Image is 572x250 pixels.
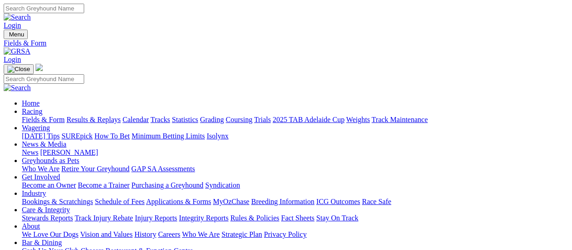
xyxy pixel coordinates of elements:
[22,189,46,197] a: Industry
[22,140,66,148] a: News & Media
[22,222,40,230] a: About
[61,132,92,140] a: SUREpick
[132,181,203,189] a: Purchasing a Greyhound
[222,230,262,238] a: Strategic Plan
[226,116,253,123] a: Coursing
[207,132,228,140] a: Isolynx
[254,116,271,123] a: Trials
[22,230,78,238] a: We Love Our Dogs
[22,148,38,156] a: News
[316,198,360,205] a: ICG Outcomes
[95,132,130,140] a: How To Bet
[151,116,170,123] a: Tracks
[172,116,198,123] a: Statistics
[135,214,177,222] a: Injury Reports
[281,214,314,222] a: Fact Sheets
[4,39,568,47] a: Fields & Form
[80,230,132,238] a: Vision and Values
[66,116,121,123] a: Results & Replays
[122,116,149,123] a: Calendar
[22,165,568,173] div: Greyhounds as Pets
[132,132,205,140] a: Minimum Betting Limits
[22,239,62,246] a: Bar & Dining
[61,165,130,173] a: Retire Your Greyhound
[22,206,70,214] a: Care & Integrity
[22,116,65,123] a: Fields & Form
[4,64,34,74] button: Toggle navigation
[22,198,568,206] div: Industry
[22,181,76,189] a: Become an Owner
[273,116,344,123] a: 2025 TAB Adelaide Cup
[22,173,60,181] a: Get Involved
[134,230,156,238] a: History
[22,132,60,140] a: [DATE] Tips
[362,198,391,205] a: Race Safe
[22,230,568,239] div: About
[158,230,180,238] a: Careers
[4,21,21,29] a: Login
[22,148,568,157] div: News & Media
[4,56,21,63] a: Login
[4,47,30,56] img: GRSA
[22,214,568,222] div: Care & Integrity
[7,66,30,73] img: Close
[372,116,428,123] a: Track Maintenance
[346,116,370,123] a: Weights
[22,132,568,140] div: Wagering
[4,13,31,21] img: Search
[264,230,307,238] a: Privacy Policy
[4,74,84,84] input: Search
[22,116,568,124] div: Racing
[22,107,42,115] a: Racing
[205,181,240,189] a: Syndication
[146,198,211,205] a: Applications & Forms
[78,181,130,189] a: Become a Trainer
[22,181,568,189] div: Get Involved
[75,214,133,222] a: Track Injury Rebate
[200,116,224,123] a: Grading
[230,214,279,222] a: Rules & Policies
[4,30,28,39] button: Toggle navigation
[316,214,358,222] a: Stay On Track
[22,214,73,222] a: Stewards Reports
[213,198,249,205] a: MyOzChase
[4,4,84,13] input: Search
[22,198,93,205] a: Bookings & Scratchings
[35,64,43,71] img: logo-grsa-white.png
[9,31,24,38] span: Menu
[22,99,40,107] a: Home
[95,198,144,205] a: Schedule of Fees
[251,198,314,205] a: Breeding Information
[22,157,79,164] a: Greyhounds as Pets
[22,124,50,132] a: Wagering
[4,84,31,92] img: Search
[182,230,220,238] a: Who We Are
[40,148,98,156] a: [PERSON_NAME]
[22,165,60,173] a: Who We Are
[132,165,195,173] a: GAP SA Assessments
[179,214,228,222] a: Integrity Reports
